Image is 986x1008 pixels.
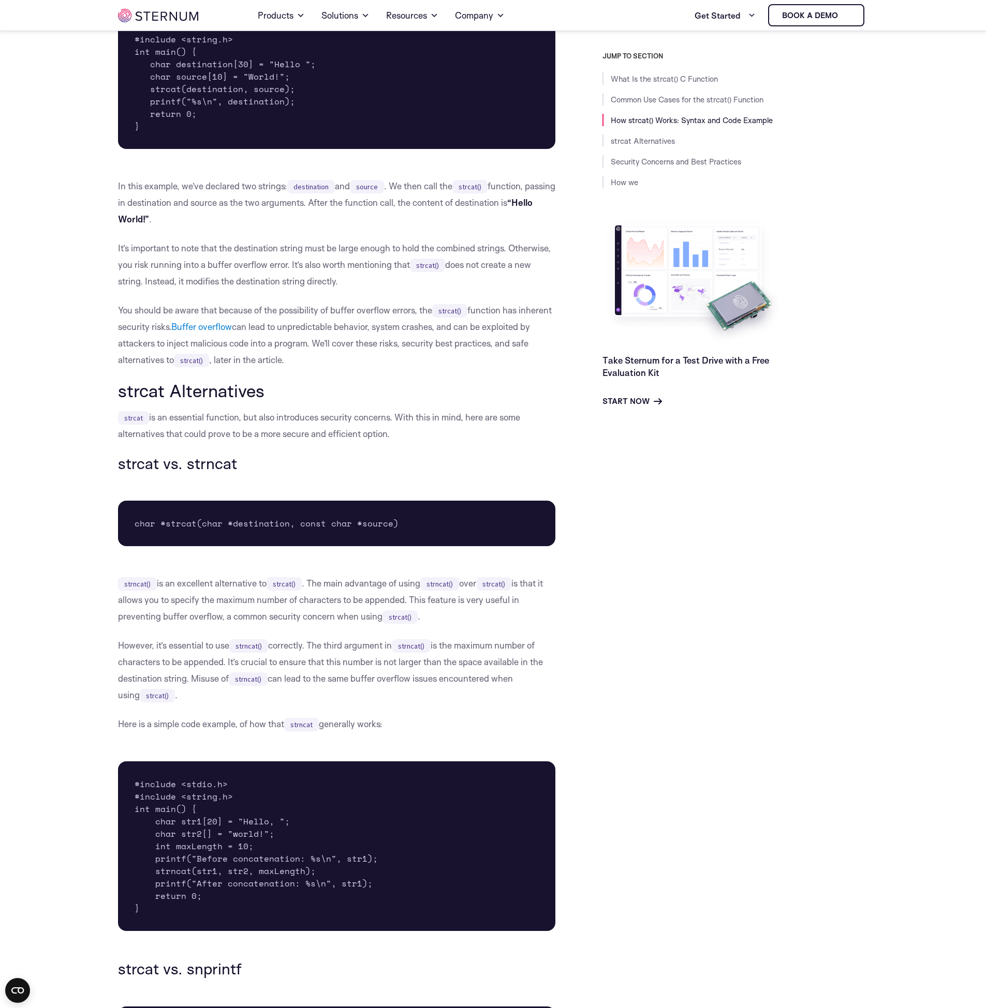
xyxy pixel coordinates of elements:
[118,409,556,442] p: is an essential function, but also introduces security concerns. With this in mind, here are some...
[455,1,505,30] a: Company
[5,978,30,1003] button: Open CMP widget
[118,716,556,732] p: Here is a simple code example, of how that generally works:
[476,577,511,591] code: strcat()
[432,304,467,318] code: strcat()
[382,610,418,624] code: strcat()
[118,761,556,931] pre: #include <stdio.h> #include <string.h> int main() { char str1[20] = "Hello, "; char str2[] = "wor...
[229,672,268,686] code: strncat()
[602,395,662,408] a: Start Now
[118,575,556,625] p: is an excellent alternative to . The main advantage of using over is that it allows you to specif...
[267,577,302,591] code: strcat()
[350,180,384,193] code: source
[229,639,268,653] code: strncat()
[321,1,370,30] a: Solutions
[287,180,335,193] code: destination
[118,178,556,228] p: In this example, we’ve declared two strings: and . We then call the function, passing in destinat...
[118,240,556,290] p: It’s important to note that the destination string must be large enough to hold the combined stri...
[602,355,769,378] a: Take Sternum for a Test Drive with a Free Evaluation Kit
[118,4,556,149] pre: #include <stdio.h> #include <string.h> int main() { char destination[30] = "Hello "; char source[...
[118,501,556,546] pre: char *strcat(char *destination, const char *source)
[118,455,556,472] h3: strcat vs. strncat
[140,689,175,702] code: strcat()
[842,11,850,20] img: sternum iot
[174,354,209,367] code: strcat()
[118,9,198,22] img: sternum iot
[695,5,756,26] a: Get Started
[452,180,488,193] code: strcat()
[284,718,319,731] code: strncat
[611,95,763,104] a: Common Use Cases for the strcat() Function
[118,381,556,400] h2: strcat Alternatives
[258,1,305,30] a: Products
[118,411,149,425] code: strcat
[768,4,864,26] a: Book a demo
[118,577,157,591] code: strncat()
[118,302,556,368] p: You should be aware that because of the possibility of buffer overflow errors, the function has i...
[410,259,445,272] code: strcat()
[602,52,869,60] h3: JUMP TO SECTION
[611,157,741,167] a: Security Concerns and Best Practices
[386,1,438,30] a: Resources
[602,217,784,346] img: Take Sternum for a Test Drive with a Free Evaluation Kit
[611,115,773,125] a: How strcat() Works: Syntax and Code Example
[392,639,431,653] code: strncat()
[611,136,675,146] a: strcat Alternatives
[118,637,556,703] p: However, it’s essential to use correctly. The third argument in is the maximum number of characte...
[611,74,718,84] a: What Is the strcat() C Function
[611,177,638,187] a: How we
[171,321,232,332] a: Buffer overflow
[420,577,459,591] code: strncat()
